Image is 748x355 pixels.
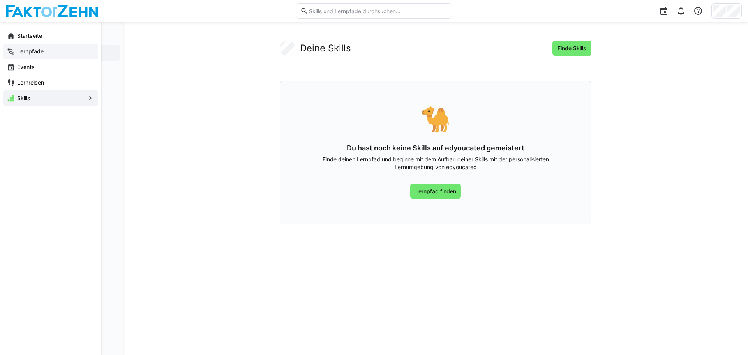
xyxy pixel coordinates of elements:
input: Skills und Lernpfade durchsuchen… [308,7,448,14]
p: Finde deinen Lernpfad und beginne mit dem Aufbau deiner Skills mit der personalisierten Lernumgeb... [305,155,566,171]
h2: Deine Skills [300,42,351,54]
button: Finde Skills [552,41,591,56]
div: 🐪 [305,106,566,131]
a: Lernpfad finden [410,184,461,199]
h3: Du hast noch keine Skills auf edyoucated gemeistert [305,144,566,152]
span: Lernpfad finden [414,187,457,195]
span: Finde Skills [556,44,587,52]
